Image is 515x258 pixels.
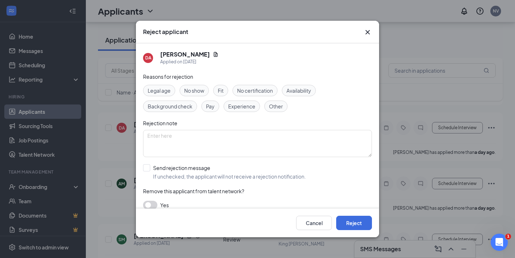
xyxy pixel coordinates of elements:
[286,87,311,94] span: Availability
[213,52,219,57] svg: Document
[336,216,372,230] button: Reject
[237,87,273,94] span: No certification
[184,87,204,94] span: No show
[218,87,224,94] span: Fit
[160,58,219,65] div: Applied on [DATE]
[491,234,508,251] iframe: Intercom live chat
[160,201,169,209] span: Yes
[296,216,332,230] button: Cancel
[269,102,283,110] span: Other
[143,28,188,36] h3: Reject applicant
[148,87,171,94] span: Legal age
[228,102,255,110] span: Experience
[143,73,193,80] span: Reasons for rejection
[145,55,151,61] div: DA
[363,28,372,36] svg: Cross
[363,28,372,36] button: Close
[148,102,192,110] span: Background check
[505,234,511,239] span: 1
[206,102,215,110] span: Pay
[143,188,244,194] span: Remove this applicant from talent network?
[160,50,210,58] h5: [PERSON_NAME]
[143,120,177,126] span: Rejection note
